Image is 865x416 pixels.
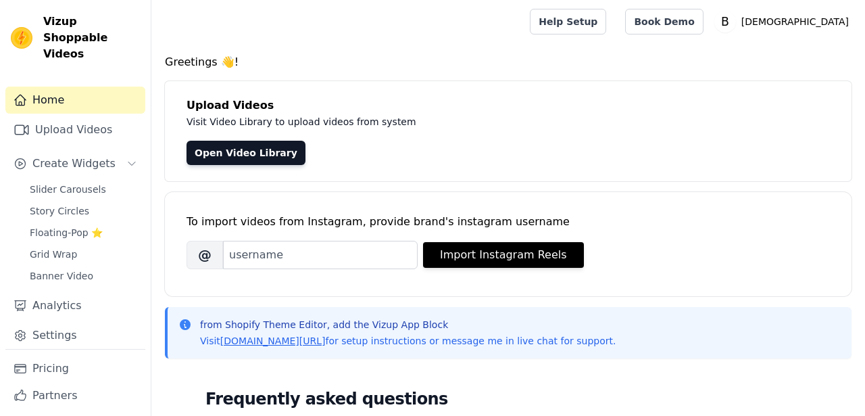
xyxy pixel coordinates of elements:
a: Analytics [5,292,145,319]
a: Help Setup [530,9,606,34]
a: Open Video Library [187,141,305,165]
input: username [223,241,418,269]
p: [DEMOGRAPHIC_DATA] [736,9,854,34]
div: To import videos from Instagram, provide brand's instagram username [187,214,830,230]
a: Story Circles [22,202,145,221]
h2: Frequently asked questions [205,386,811,413]
span: Vizup Shoppable Videos [43,14,140,62]
a: Partners [5,382,145,409]
a: Book Demo [625,9,703,34]
span: Create Widgets [32,156,116,172]
span: Banner Video [30,269,93,283]
h4: Upload Videos [187,97,830,114]
a: Floating-Pop ⭐ [22,223,145,242]
a: Upload Videos [5,116,145,143]
h4: Greetings 👋! [165,54,851,70]
a: Pricing [5,355,145,382]
span: @ [187,241,223,269]
a: Home [5,87,145,114]
button: Create Widgets [5,150,145,177]
a: Banner Video [22,267,145,285]
span: Floating-Pop ⭐ [30,226,103,239]
a: Slider Carousels [22,180,145,199]
span: Grid Wrap [30,248,77,261]
a: Settings [5,322,145,349]
a: [DOMAIN_NAME][URL] [220,336,326,346]
text: B [721,15,729,28]
p: from Shopify Theme Editor, add the Vizup App Block [200,318,616,331]
span: Slider Carousels [30,183,106,196]
img: Vizup [11,27,32,49]
a: Grid Wrap [22,245,145,264]
span: Story Circles [30,204,89,218]
button: B [DEMOGRAPHIC_DATA] [714,9,854,34]
button: Import Instagram Reels [423,242,584,268]
p: Visit Video Library to upload videos from system [187,114,792,130]
p: Visit for setup instructions or message me in live chat for support. [200,334,616,348]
